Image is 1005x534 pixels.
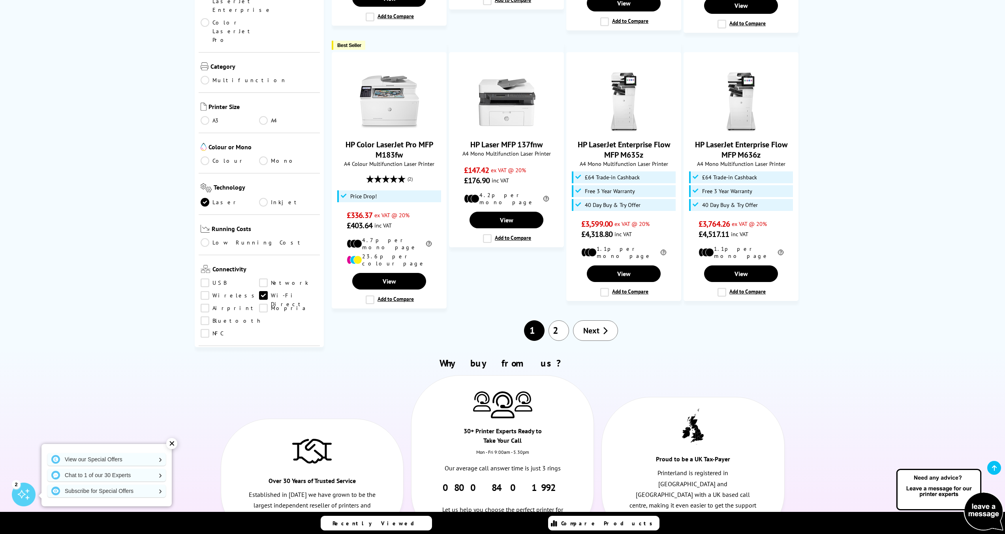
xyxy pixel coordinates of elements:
[259,304,318,312] a: Mopria
[259,291,318,300] a: Wi-Fi Direct
[464,192,549,206] li: 4.2p per mono page
[212,265,318,275] span: Connectivity
[201,76,287,85] a: Multifunction
[732,220,767,228] span: ex VAT @ 20%
[201,278,259,287] a: USB
[699,229,729,239] span: £4,517.11
[614,220,650,228] span: ex VAT @ 20%
[581,219,612,229] span: £3,599.00
[600,17,648,26] label: Add to Compare
[267,476,358,489] div: Over 30 Years of Trusted Service
[201,291,259,300] a: Wireless
[321,516,432,530] a: Recently Viewed
[360,125,419,133] a: HP Color LaserJet Pro MFP M183fw
[614,230,632,238] span: inc VAT
[47,485,166,497] a: Subscribe for Special Offers
[585,202,641,208] span: 40 Day Buy & Try Offer
[201,329,259,338] a: NFC
[201,316,262,325] a: Bluetooth
[477,72,536,132] img: HP Laser MFP 137fnw
[515,391,532,412] img: Printer Experts
[718,288,766,297] label: Add to Compare
[347,220,372,231] span: £403.64
[894,468,1005,532] img: Open Live Chat window
[201,225,210,233] img: Running Costs
[217,357,788,369] h2: Why buy from us?
[12,480,21,489] div: 2
[688,160,794,167] span: A4 Mono Multifunction Laser Printer
[214,183,318,194] span: Technology
[702,202,758,208] span: 40 Day Buy & Try Offer
[248,489,376,522] p: Established in [DATE] we have grown to be the largest independent reseller of printers and consum...
[347,210,372,220] span: £336.37
[470,139,543,150] a: HP Laser MFP 137fnw
[473,391,491,412] img: Printer Experts
[453,150,560,157] span: A4 Mono Multifunction Laser Printer
[360,72,419,132] img: HP Color LaserJet Pro MFP M183fw
[47,469,166,481] a: Chat to 1 of our 30 Experts
[699,219,730,229] span: £3,764.26
[585,174,640,181] span: £64 Trade-in Cashback
[366,13,414,21] label: Add to Compare
[704,265,778,282] a: View
[47,453,166,466] a: View our Special Offers
[594,72,654,132] img: HP LaserJet Enterprise Flow MFP M635z
[492,177,509,184] span: inc VAT
[374,211,410,219] span: ex VAT @ 20%
[347,237,432,251] li: 4.7p per mono page
[718,20,766,28] label: Add to Compare
[439,463,566,474] p: Our average call answer time is just 3 rings
[464,175,490,186] span: £176.90
[491,166,526,174] span: ex VAT @ 20%
[336,160,442,167] span: A4 Colour Multifunction Laser Printer
[561,520,657,527] span: Compare Products
[201,265,210,273] img: Connectivity
[600,288,648,297] label: Add to Compare
[583,325,599,336] span: Next
[201,238,318,247] a: Low Running Cost
[464,165,489,175] span: £147.42
[581,245,666,259] li: 1.1p per mono page
[259,116,318,125] a: A4
[457,426,548,449] div: 30+ Printer Experts Ready to Take Your Call
[166,438,177,449] div: ✕
[210,62,318,72] span: Category
[201,143,207,151] img: Colour or Mono
[712,72,771,132] img: HP LaserJet Enterprise Flow MFP M636z
[212,225,318,235] span: Running Costs
[470,212,543,228] a: View
[408,171,413,186] span: (2)
[594,125,654,133] a: HP LaserJet Enterprise Flow MFP M635z
[201,116,259,125] a: A3
[201,198,259,207] a: Laser
[578,139,670,160] a: HP LaserJet Enterprise Flow MFP M635z
[259,156,318,165] a: Mono
[292,435,332,466] img: Trusted Service
[350,193,377,199] span: Price Drop!
[332,41,365,50] button: Best Seller
[712,125,771,133] a: HP LaserJet Enterprise Flow MFP M636z
[443,481,562,494] a: 0800 840 1992
[695,139,787,160] a: HP LaserJet Enterprise Flow MFP M636z
[201,62,209,70] img: Category
[702,188,752,194] span: Free 3 Year Warranty
[209,143,318,152] span: Colour or Mono
[259,278,318,287] a: Network
[483,234,531,243] label: Add to Compare
[352,273,426,290] a: View
[629,468,757,521] p: Printerland is registered in [GEOGRAPHIC_DATA] and [GEOGRAPHIC_DATA] with a UK based call centre,...
[587,265,660,282] a: View
[548,516,659,530] a: Compare Products
[581,229,612,239] span: £4,318.80
[374,222,392,229] span: inc VAT
[201,183,212,192] img: Technology
[439,494,566,521] div: Let us help you choose the perfect printer for you home or business
[259,198,318,207] a: Inkjet
[731,230,748,238] span: inc VAT
[346,139,433,160] a: HP Color LaserJet Pro MFP M183fw
[337,42,361,48] span: Best Seller
[477,125,536,133] a: HP Laser MFP 137fnw
[201,18,259,44] a: Color LaserJet Pro
[411,449,594,463] div: Mon - Fri 9:00am - 5.30pm
[201,103,207,111] img: Printer Size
